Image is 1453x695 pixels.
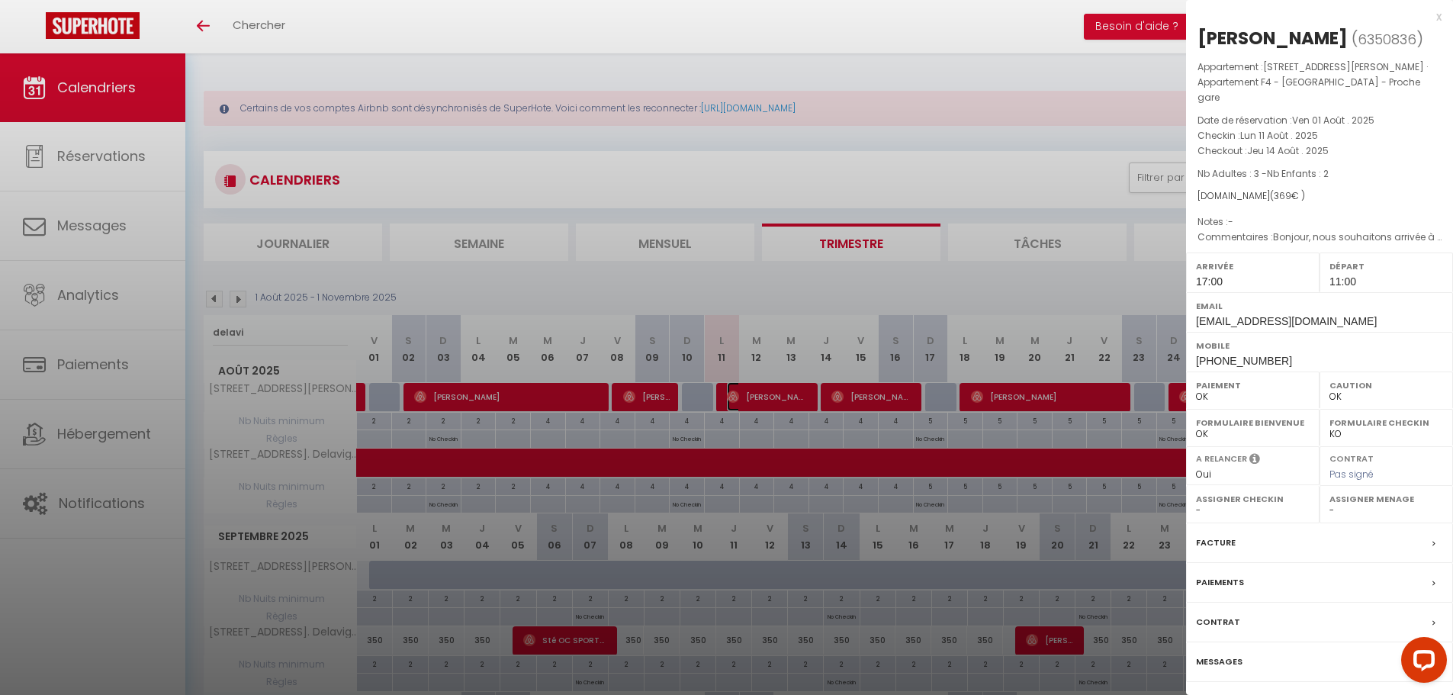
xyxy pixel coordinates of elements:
[1197,230,1442,245] p: Commentaires :
[1228,215,1233,228] span: -
[1186,8,1442,26] div: x
[1196,614,1240,630] label: Contrat
[1197,128,1442,143] p: Checkin :
[1197,60,1428,104] span: [STREET_ADDRESS][PERSON_NAME] · Appartement F4 - [GEOGRAPHIC_DATA] - Proche gare
[1196,535,1236,551] label: Facture
[1240,129,1318,142] span: Lun 11 Août . 2025
[1196,315,1377,327] span: [EMAIL_ADDRESS][DOMAIN_NAME]
[1197,189,1442,204] div: [DOMAIN_NAME]
[1197,60,1442,105] p: Appartement :
[1249,452,1260,469] i: Sélectionner OUI si vous souhaiter envoyer les séquences de messages post-checkout
[1196,355,1292,367] span: [PHONE_NUMBER]
[1329,259,1443,274] label: Départ
[1329,275,1356,288] span: 11:00
[1329,468,1374,481] span: Pas signé
[1197,143,1442,159] p: Checkout :
[1196,275,1223,288] span: 17:00
[1196,338,1443,353] label: Mobile
[1197,113,1442,128] p: Date de réservation :
[1270,189,1305,202] span: ( € )
[1196,491,1310,507] label: Assigner Checkin
[1389,631,1453,695] iframe: LiveChat chat widget
[1196,574,1244,590] label: Paiements
[1267,167,1329,180] span: Nb Enfants : 2
[1358,30,1416,49] span: 6350836
[1329,415,1443,430] label: Formulaire Checkin
[1197,167,1329,180] span: Nb Adultes : 3 -
[1197,26,1348,50] div: [PERSON_NAME]
[1292,114,1374,127] span: Ven 01 Août . 2025
[1196,452,1247,465] label: A relancer
[1329,378,1443,393] label: Caution
[1196,378,1310,393] label: Paiement
[1196,654,1242,670] label: Messages
[1352,28,1423,50] span: ( )
[1329,491,1443,507] label: Assigner Menage
[1197,214,1442,230] p: Notes :
[1196,415,1310,430] label: Formulaire Bienvenue
[1196,298,1443,314] label: Email
[1329,452,1374,462] label: Contrat
[1196,259,1310,274] label: Arrivée
[1274,189,1291,202] span: 369
[1247,144,1329,157] span: Jeu 14 Août . 2025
